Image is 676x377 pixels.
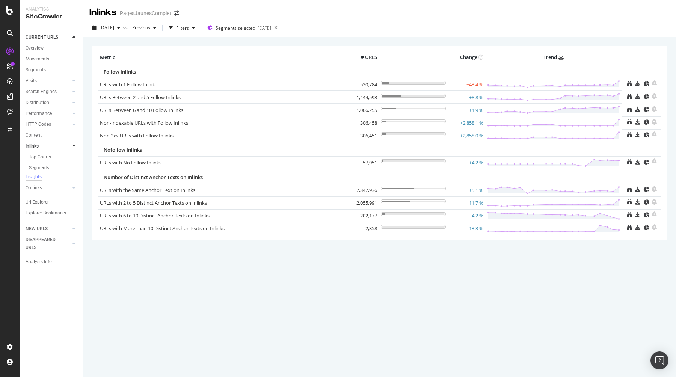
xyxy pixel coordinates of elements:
div: bell-plus [652,186,657,192]
a: HTTP Codes [26,121,70,128]
a: Explorer Bookmarks [26,209,78,217]
td: 306,458 [349,116,379,129]
div: Outlinks [26,184,42,192]
a: Analysis Info [26,258,78,266]
span: Segments selected [216,25,255,31]
div: bell-plus [652,80,657,86]
a: URLs with 2 to 5 Distinct Anchor Texts on Inlinks [100,199,207,206]
div: Visits [26,77,37,85]
td: +43.4 % [448,78,485,91]
a: Search Engines [26,88,70,96]
div: Performance [26,110,52,118]
td: 2,055,991 [349,196,379,209]
a: URLs Between 6 and 10 Follow Inlinks [100,107,183,113]
td: +2,858.1 % [448,116,485,129]
span: Nofollow Inlinks [104,146,142,153]
a: NEW URLS [26,225,70,233]
span: vs [123,24,129,31]
div: Movements [26,55,49,63]
div: Segments [26,66,46,74]
div: Content [26,131,42,139]
div: Inlinks [89,6,117,19]
div: Overview [26,44,44,52]
td: +2,858.0 % [448,129,485,142]
div: Analytics [26,6,77,12]
a: DISAPPEARED URLS [26,236,70,252]
span: 2025 Aug. 22nd [100,24,114,31]
span: Previous [129,24,150,31]
td: 202,177 [349,209,379,222]
a: Top Charts [29,153,78,161]
a: Overview [26,44,78,52]
button: Previous [129,22,159,34]
td: +1.9 % [448,104,485,116]
span: Number of Distinct Anchor Texts on Inlinks [104,174,203,181]
div: Top Charts [29,153,51,161]
div: Analysis Info [26,258,52,266]
div: bell-plus [652,211,657,217]
div: Search Engines [26,88,57,96]
td: +11.7 % [448,196,485,209]
div: [DATE] [258,25,271,31]
div: CURRENT URLS [26,33,58,41]
div: bell-plus [652,158,657,164]
div: bell-plus [652,131,657,137]
td: 1,444,593 [349,91,379,104]
a: URLs with 1 Follow Inlink [100,81,155,88]
div: bell-plus [652,106,657,112]
a: Movements [26,55,78,63]
a: Insights [26,173,78,181]
td: 1,006,255 [349,104,379,116]
th: # URLS [349,52,379,63]
a: Url Explorer [26,198,78,206]
div: arrow-right-arrow-left [174,11,179,16]
td: -13.3 % [448,222,485,235]
a: CURRENT URLS [26,33,70,41]
a: Non 2xx URLs with Follow Inlinks [100,132,174,139]
a: Distribution [26,99,70,107]
a: Visits [26,77,70,85]
div: bell-plus [652,119,657,125]
div: bell-plus [652,93,657,99]
div: HTTP Codes [26,121,51,128]
th: Metric [98,52,349,63]
a: Content [26,131,78,139]
div: PagesJaunesComplet [120,9,171,17]
td: 520,784 [349,78,379,91]
div: SiteCrawler [26,12,77,21]
div: Filters [176,25,189,31]
th: Change [448,52,485,63]
button: [DATE] [89,22,123,34]
div: NEW URLS [26,225,48,233]
div: Segments [29,164,49,172]
a: URLs with No Follow Inlinks [100,159,161,166]
a: Segments [29,164,78,172]
td: 2,342,936 [349,184,379,196]
td: +8.8 % [448,91,485,104]
div: DISAPPEARED URLS [26,236,63,252]
button: Segments selected[DATE] [204,22,271,34]
a: URLs with More than 10 Distinct Anchor Texts on Inlinks [100,225,225,232]
a: Non-Indexable URLs with Follow Inlinks [100,119,188,126]
td: +4.2 % [448,156,485,169]
span: Follow Inlinks [104,68,136,75]
div: Insights [26,174,42,180]
div: Inlinks [26,142,39,150]
a: URLs Between 2 and 5 Follow Inlinks [100,94,181,101]
div: bell-plus [652,199,657,205]
div: Explorer Bookmarks [26,209,66,217]
div: bell-plus [652,224,657,230]
td: -4.2 % [448,209,485,222]
a: Inlinks [26,142,70,150]
a: Outlinks [26,184,70,192]
a: URLs with 6 to 10 Distinct Anchor Texts on Inlinks [100,212,210,219]
div: Open Intercom Messenger [650,351,668,369]
div: Distribution [26,99,49,107]
td: 57,951 [349,156,379,169]
th: Trend [485,52,622,63]
button: Filters [166,22,198,34]
td: 306,451 [349,129,379,142]
a: URLs with the Same Anchor Text on Inlinks [100,187,195,193]
td: 2,358 [349,222,379,235]
a: Performance [26,110,70,118]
